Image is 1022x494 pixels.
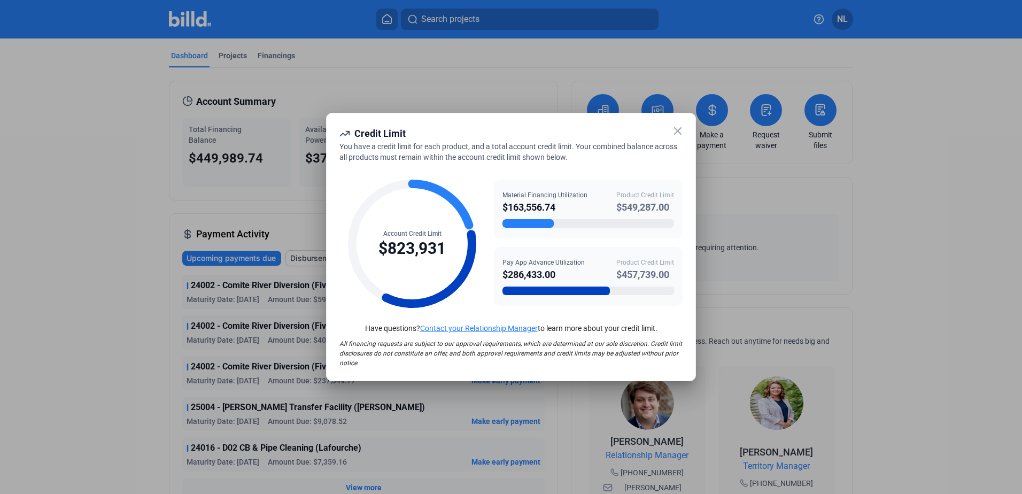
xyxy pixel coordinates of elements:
[502,258,585,267] div: Pay App Advance Utilization
[616,258,674,267] div: Product Credit Limit
[420,324,538,333] a: Contact your Relationship Manager
[339,340,682,367] span: All financing requests are subject to our approval requirements, which are determined at our sole...
[354,128,406,139] span: Credit Limit
[502,200,587,215] div: $163,556.74
[339,142,677,161] span: You have a credit limit for each product, and a total account credit limit. Your combined balance...
[616,267,674,282] div: $457,739.00
[365,324,657,333] span: Have questions? to learn more about your credit limit.
[502,190,587,200] div: Material Financing Utilization
[502,267,585,282] div: $286,433.00
[378,238,446,259] div: $823,931
[378,229,446,238] div: Account Credit Limit
[616,190,674,200] div: Product Credit Limit
[616,200,674,215] div: $549,287.00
